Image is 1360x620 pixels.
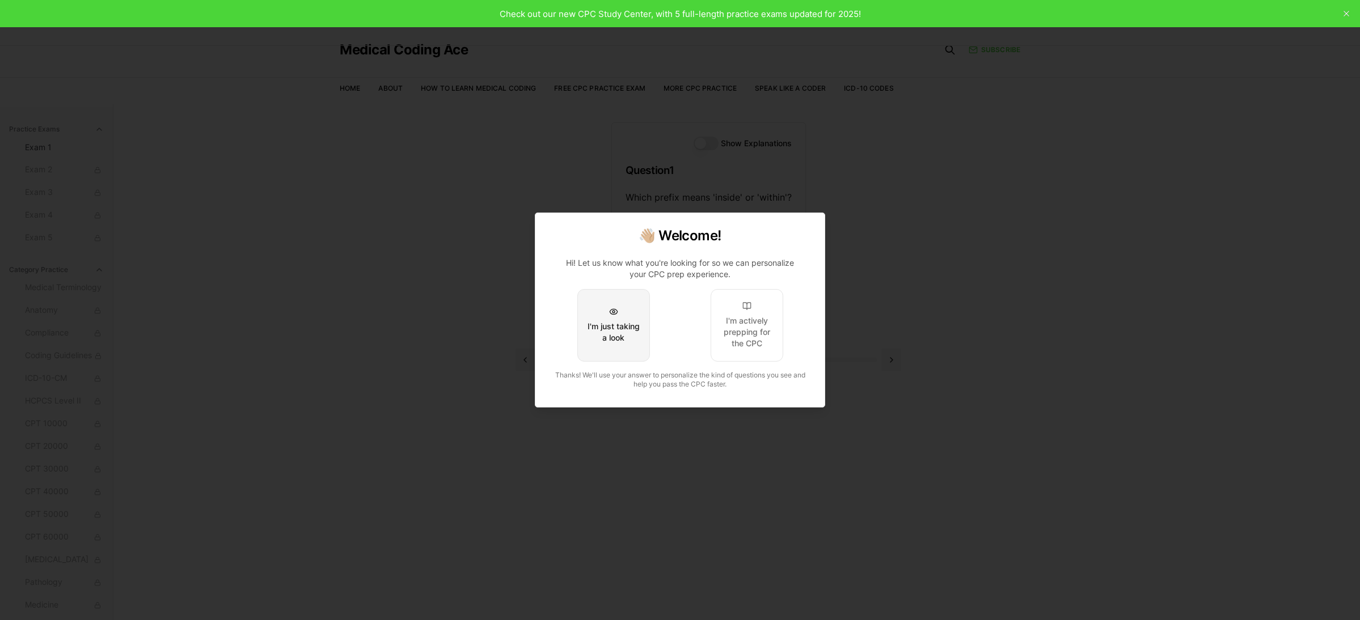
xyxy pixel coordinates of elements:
span: Thanks! We'll use your answer to personalize the kind of questions you see and help you pass the ... [555,371,805,388]
button: I'm just taking a look [577,289,650,362]
p: Hi! Let us know what you're looking for so we can personalize your CPC prep experience. [558,257,802,280]
div: I'm just taking a look [587,321,640,343]
h2: 👋🏼 Welcome! [549,227,811,245]
button: I'm actively prepping for the CPC [711,289,783,362]
div: I'm actively prepping for the CPC [720,315,774,349]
